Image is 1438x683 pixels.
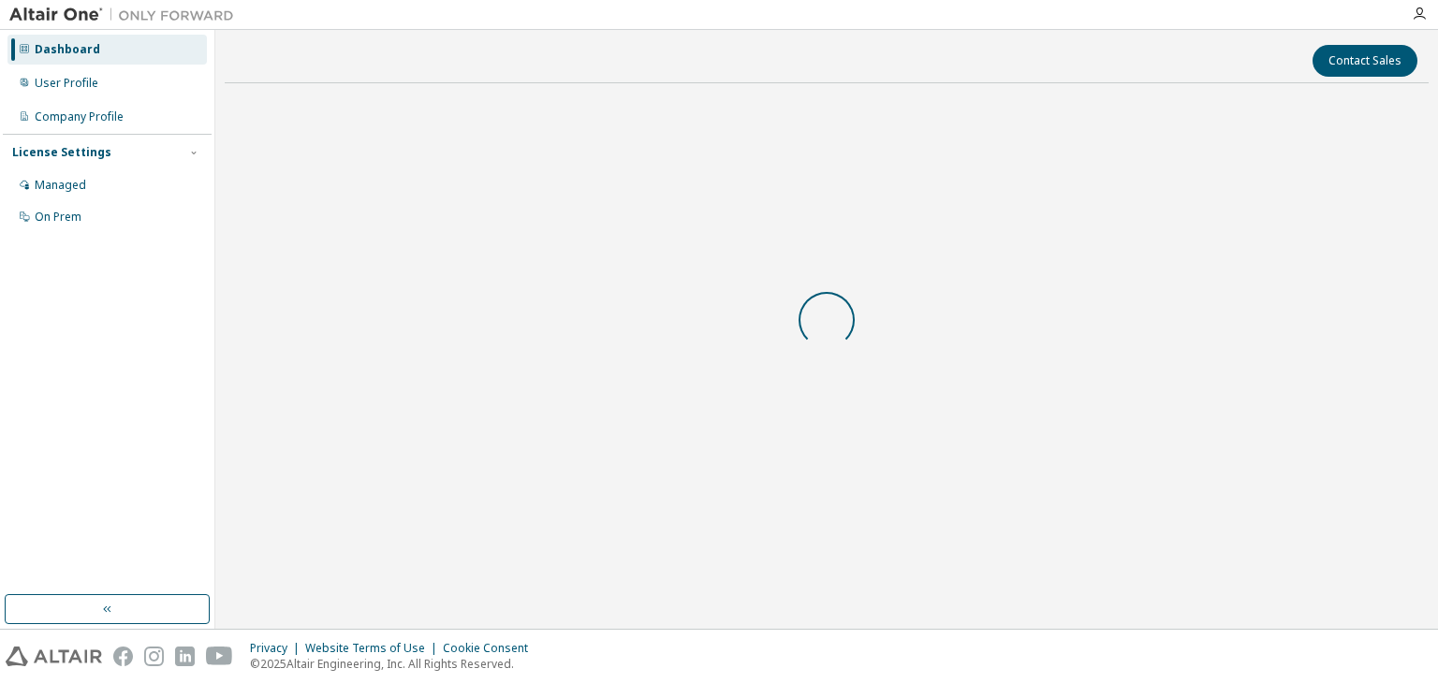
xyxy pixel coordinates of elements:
[35,109,124,124] div: Company Profile
[443,641,539,656] div: Cookie Consent
[305,641,443,656] div: Website Terms of Use
[12,145,111,160] div: License Settings
[35,42,100,57] div: Dashboard
[250,656,539,672] p: © 2025 Altair Engineering, Inc. All Rights Reserved.
[6,647,102,666] img: altair_logo.svg
[206,647,233,666] img: youtube.svg
[144,647,164,666] img: instagram.svg
[250,641,305,656] div: Privacy
[1313,45,1417,77] button: Contact Sales
[35,178,86,193] div: Managed
[35,76,98,91] div: User Profile
[9,6,243,24] img: Altair One
[175,647,195,666] img: linkedin.svg
[35,210,81,225] div: On Prem
[113,647,133,666] img: facebook.svg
